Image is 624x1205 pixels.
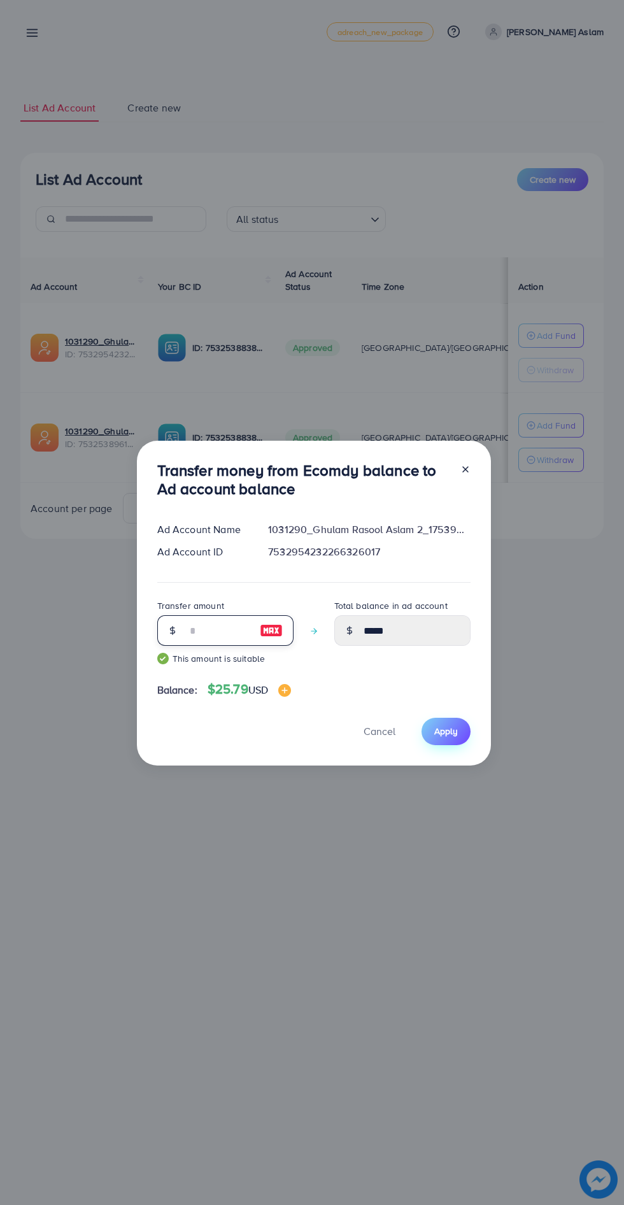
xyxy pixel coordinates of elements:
[157,683,197,697] span: Balance:
[157,461,450,498] h3: Transfer money from Ecomdy balance to Ad account balance
[248,683,268,697] span: USD
[147,522,259,537] div: Ad Account Name
[147,545,259,559] div: Ad Account ID
[157,599,224,612] label: Transfer amount
[157,652,294,665] small: This amount is suitable
[258,522,480,537] div: 1031290_Ghulam Rasool Aslam 2_1753902599199
[364,724,395,738] span: Cancel
[258,545,480,559] div: 7532954232266326017
[260,623,283,638] img: image
[208,681,291,697] h4: $25.79
[334,599,448,612] label: Total balance in ad account
[422,718,471,745] button: Apply
[157,653,169,664] img: guide
[278,684,291,697] img: image
[348,718,411,745] button: Cancel
[434,725,458,738] span: Apply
